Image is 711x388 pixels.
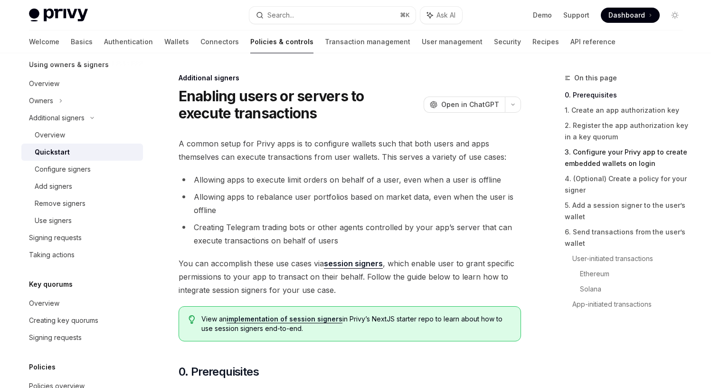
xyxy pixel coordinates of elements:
h5: Policies [29,361,56,373]
a: User-initiated transactions [572,251,690,266]
a: Configure signers [21,161,143,178]
a: 1. Create an app authorization key [565,103,690,118]
a: Transaction management [325,30,410,53]
div: Signing requests [29,332,82,343]
div: Quickstart [35,146,70,158]
span: You can accomplish these use cases via , which enable user to grant specific permissions to your ... [179,257,521,297]
a: Use signers [21,212,143,229]
a: Overview [21,75,143,92]
a: Overview [21,295,143,312]
a: 0. Prerequisites [565,87,690,103]
a: Wallets [164,30,189,53]
a: Support [563,10,589,20]
a: Authentication [104,30,153,53]
a: App-initiated transactions [572,297,690,312]
a: Dashboard [601,8,660,23]
a: Connectors [200,30,239,53]
button: Search...⌘K [249,7,416,24]
button: Ask AI [420,7,462,24]
span: Open in ChatGPT [441,100,499,109]
a: Quickstart [21,144,143,161]
div: Remove signers [35,198,85,209]
li: Creating Telegram trading bots or other agents controlled by your app’s server that can execute t... [179,221,521,247]
a: 2. Register the app authorization key in a key quorum [565,118,690,145]
a: 3. Configure your Privy app to create embedded wallets on login [565,145,690,171]
a: 5. Add a session signer to the user’s wallet [565,198,690,224]
a: Basics [71,30,93,53]
div: Signing requests [29,232,82,243]
a: API reference [570,30,616,53]
li: Allowing apps to rebalance user portfolios based on market data, even when the user is offline [179,190,521,217]
a: Creating key quorums [21,312,143,329]
a: Remove signers [21,195,143,212]
a: Recipes [532,30,559,53]
div: Overview [29,298,59,309]
span: View an in Privy’s NextJS starter repo to learn about how to use session signers end-to-end. [201,314,511,333]
a: Security [494,30,521,53]
div: Overview [29,78,59,89]
a: 6. Send transactions from the user’s wallet [565,224,690,251]
span: 0. Prerequisites [179,364,259,379]
span: Dashboard [608,10,645,20]
a: implementation of session signers [227,315,342,323]
svg: Tip [189,315,195,324]
a: Overview [21,126,143,144]
img: light logo [29,9,88,22]
a: Solana [580,281,690,297]
a: Taking actions [21,246,143,263]
div: Creating key quorums [29,315,98,326]
a: Signing requests [21,329,143,346]
div: Additional signers [29,112,85,124]
a: Add signers [21,178,143,195]
a: Policies & controls [250,30,313,53]
div: Use signers [35,215,72,226]
span: Ask AI [436,10,455,20]
div: Search... [267,10,294,21]
div: Add signers [35,181,72,192]
span: On this page [574,72,617,84]
h1: Enabling users or servers to execute transactions [179,87,420,122]
div: Additional signers [179,73,521,83]
span: A common setup for Privy apps is to configure wallets such that both users and apps themselves ca... [179,137,521,164]
a: 4. (Optional) Create a policy for your signer [565,171,690,198]
div: Taking actions [29,249,75,261]
span: ⌘ K [400,11,410,19]
button: Open in ChatGPT [424,97,505,113]
a: Signing requests [21,229,143,246]
div: Overview [35,129,65,141]
a: Ethereum [580,266,690,281]
a: User management [422,30,483,53]
a: Welcome [29,30,59,53]
h5: Key quorums [29,279,73,290]
div: Owners [29,95,53,107]
a: session signers [324,259,383,269]
a: Demo [533,10,552,20]
button: Toggle dark mode [667,8,683,23]
div: Configure signers [35,164,91,175]
li: Allowing apps to execute limit orders on behalf of a user, even when a user is offline [179,173,521,186]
